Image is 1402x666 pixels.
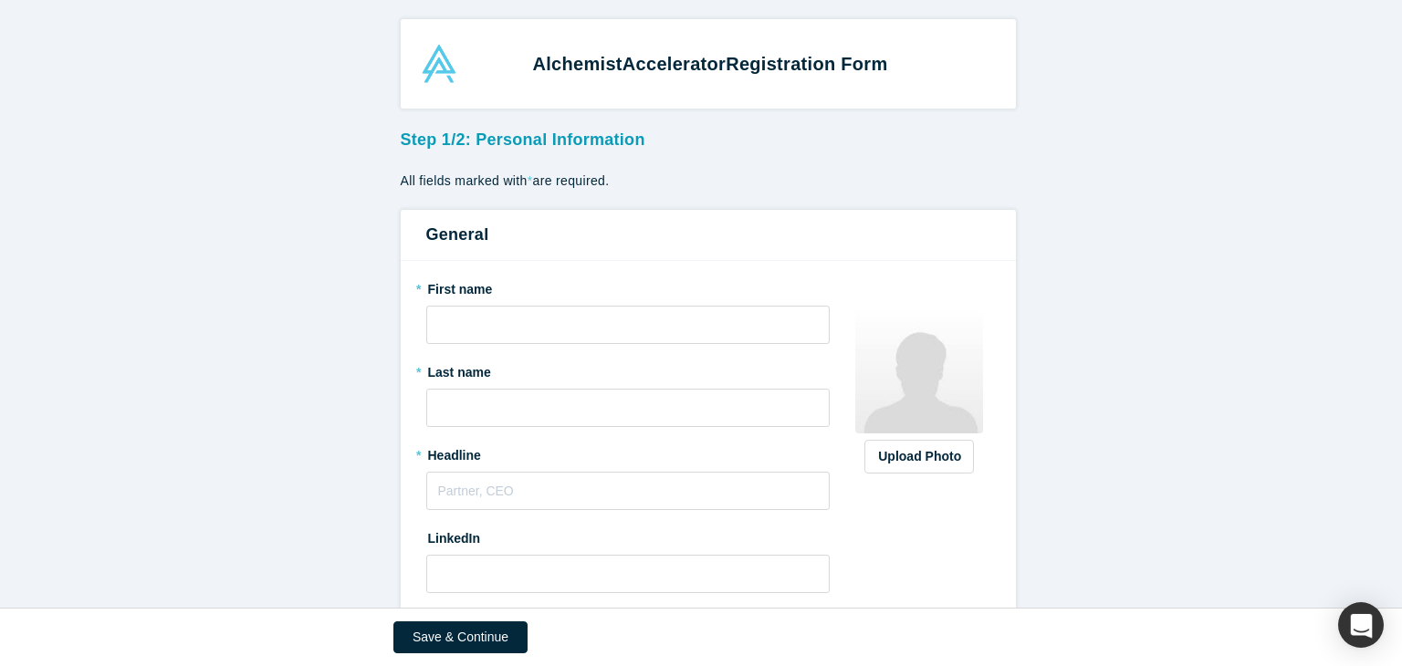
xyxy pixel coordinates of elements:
div: Upload Photo [878,447,960,466]
p: All fields marked with are required. [401,172,1016,191]
input: Partner, CEO [426,472,831,510]
strong: Alchemist Registration Form [533,54,888,74]
img: Profile user default [855,306,983,433]
label: Headline [426,440,831,465]
img: Alchemist Accelerator Logo [420,45,458,83]
label: Last name [426,357,831,382]
label: First name [426,274,831,299]
h3: Step 1/2: Personal Information [401,121,1016,152]
h3: General [426,223,990,247]
span: Accelerator [623,54,726,74]
button: Save & Continue [393,621,528,653]
label: LinkedIn [426,523,481,548]
label: Email Address [426,606,517,631]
